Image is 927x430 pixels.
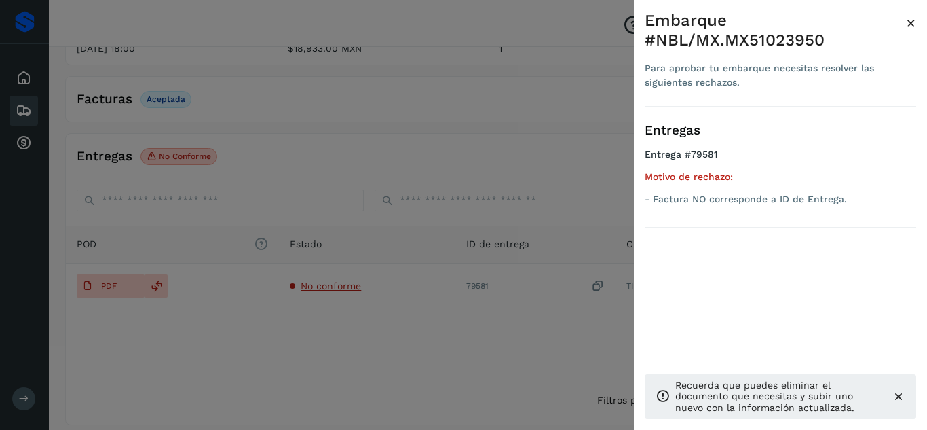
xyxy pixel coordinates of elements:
div: Embarque #NBL/MX.MX51023950 [645,11,906,50]
p: - Factura NO corresponde a ID de Entrega. [645,194,916,205]
h4: Entrega #79581 [645,149,916,171]
button: Close [906,11,916,35]
h3: Entregas [645,123,916,139]
p: Recuerda que puedes eliminar el documento que necesitas y subir uno nuevo con la información actu... [675,380,881,414]
div: Para aprobar tu embarque necesitas resolver las siguientes rechazos. [645,61,906,90]
span: × [906,14,916,33]
h5: Motivo de rechazo: [645,171,916,183]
